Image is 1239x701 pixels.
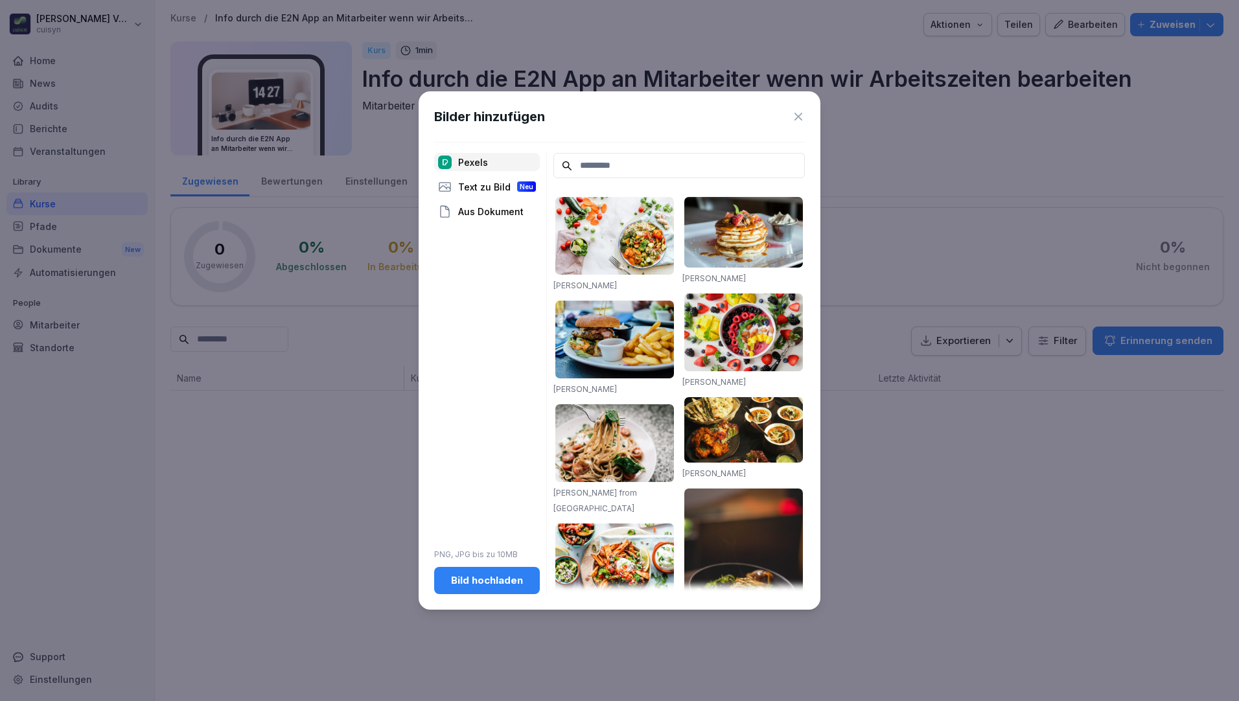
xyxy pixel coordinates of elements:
[684,488,803,669] img: pexels-photo-842571.jpeg
[434,549,540,560] p: PNG, JPG bis zu 10MB
[553,488,637,513] a: [PERSON_NAME] from [GEOGRAPHIC_DATA]
[445,573,529,588] div: Bild hochladen
[553,384,617,394] a: [PERSON_NAME]
[555,404,674,482] img: pexels-photo-1279330.jpeg
[682,377,746,387] a: [PERSON_NAME]
[555,197,674,275] img: pexels-photo-1640777.jpeg
[553,281,617,290] a: [PERSON_NAME]
[434,567,540,594] button: Bild hochladen
[555,301,674,378] img: pexels-photo-70497.jpeg
[517,181,536,192] div: Neu
[684,197,803,268] img: pexels-photo-376464.jpeg
[434,107,545,126] h1: Bilder hinzufügen
[684,397,803,462] img: pexels-photo-958545.jpeg
[684,293,803,371] img: pexels-photo-1099680.jpeg
[434,202,540,220] div: Aus Dokument
[438,155,452,169] img: pexels.png
[555,523,674,612] img: pexels-photo-1640772.jpeg
[434,153,540,171] div: Pexels
[434,178,540,196] div: Text zu Bild
[682,468,746,478] a: [PERSON_NAME]
[682,273,746,283] a: [PERSON_NAME]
